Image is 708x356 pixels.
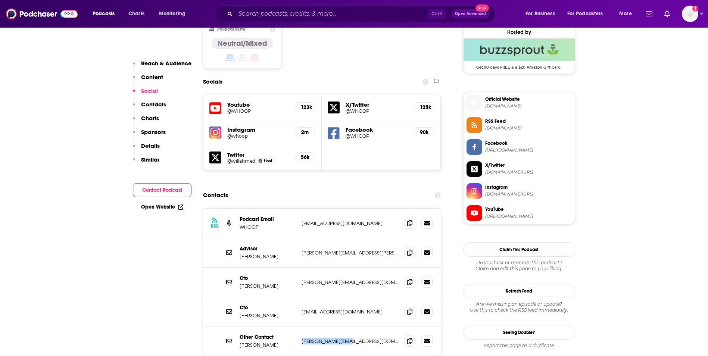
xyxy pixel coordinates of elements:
button: Show profile menu [682,6,698,22]
a: YouTube[URL][DOMAIN_NAME] [467,205,572,221]
button: Social [133,87,158,101]
h4: Neutral/Mixed [218,39,267,48]
button: open menu [562,8,614,20]
span: Logged in as audreytaylor13 [682,6,698,22]
span: Charts [128,9,144,19]
img: User Profile [682,6,698,22]
button: open menu [154,8,195,20]
button: Contacts [133,101,166,115]
div: Report this page as a duplicate. [463,343,575,349]
span: Instagram [485,184,572,191]
p: [PERSON_NAME][EMAIL_ADDRESS][DOMAIN_NAME] [302,279,399,285]
h5: Facebook [346,126,408,133]
div: Hosted by [464,29,575,35]
span: Do you host or manage this podcast? [463,260,575,266]
img: Podchaser - Follow, Share and Rate Podcasts [6,7,78,21]
a: Show notifications dropdown [661,7,673,20]
a: Open Website [141,204,183,210]
p: [PERSON_NAME][EMAIL_ADDRESS][DOMAIN_NAME] [302,338,399,344]
p: [EMAIL_ADDRESS][DOMAIN_NAME] [302,220,399,227]
span: Host [264,159,272,163]
a: Instagram[DOMAIN_NAME][URL] [467,183,572,199]
a: Facebook[URL][DOMAIN_NAME] [467,139,572,155]
p: [PERSON_NAME] [240,283,296,289]
a: Show notifications dropdown [643,7,655,20]
button: Open AdvancedNew [452,9,489,18]
span: For Business [525,9,555,19]
h5: X/Twitter [346,101,408,108]
p: [PERSON_NAME] [240,253,296,260]
button: Details [133,142,160,156]
button: Similar [133,156,159,170]
span: feeds.buzzsprout.com [485,125,572,131]
a: RSS Feed[DOMAIN_NAME] [467,117,572,133]
h5: Youtube [227,101,289,108]
button: open menu [520,8,564,20]
svg: Add a profile image [692,6,698,12]
button: Sponsors [133,128,166,142]
p: Charts [141,115,159,122]
button: Reach & Audience [133,60,191,74]
p: Details [141,142,160,149]
span: Official Website [485,96,572,103]
span: Open Advanced [455,12,486,16]
p: [PERSON_NAME][EMAIL_ADDRESS][PERSON_NAME][DOMAIN_NAME] [302,250,399,256]
a: @whoop [227,133,289,139]
button: Contact Podcast [133,183,191,197]
span: RSS Feed [485,118,572,125]
div: Are we missing an episode or update? Use this to check the RSS feed immediately. [463,301,575,313]
button: Claim This Podcast [463,242,575,257]
span: YouTube [485,206,572,213]
h5: 123k [301,104,309,110]
h5: 56k [301,154,309,160]
a: @WHOOP [346,133,408,139]
p: Cfo [240,305,296,311]
span: Monitoring [159,9,185,19]
h2: Socials [203,75,222,89]
a: @willahmed [227,158,255,164]
span: Podcasts [93,9,115,19]
h5: Twitter [227,151,289,158]
h5: 125k [420,104,428,110]
a: X/Twitter[DOMAIN_NAME][URL] [467,161,572,177]
h5: Instagram [227,126,289,133]
h2: Contacts [203,188,228,202]
div: Search podcasts, credits, & more... [222,5,503,22]
p: Podcast Email [240,216,296,222]
button: Charts [133,115,159,128]
a: Buzzsprout Deal: Get 90 days FREE & a $20 Amazon Gift Card! [464,38,575,69]
span: whoop.com [485,103,572,109]
span: instagram.com/whoop [485,191,572,197]
p: Contacts [141,101,166,108]
p: Reach & Audience [141,60,191,67]
span: https://www.youtube.com/@WHOOP [485,213,572,219]
span: Ctrl K [428,9,446,19]
img: Will Ahmed [258,159,262,163]
span: Facebook [485,140,572,147]
p: [PERSON_NAME] [240,312,296,319]
button: open menu [614,8,641,20]
span: X/Twitter [485,162,572,169]
span: twitter.com/WHOOP [485,169,572,175]
img: Buzzsprout Deal: Get 90 days FREE & a $20 Amazon Gift Card! [464,38,575,61]
h2: Political Skew [217,26,246,32]
p: [EMAIL_ADDRESS][DOMAIN_NAME] [302,309,399,315]
p: Content [141,74,163,81]
p: WHOOP [240,224,296,230]
a: Charts [124,8,149,20]
input: Search podcasts, credits, & more... [236,8,428,20]
button: Content [133,74,163,87]
img: iconImage [209,127,221,138]
h3: RSS [210,223,219,229]
h5: @WHOOP [227,108,289,114]
p: Cto [240,275,296,281]
p: [PERSON_NAME] [240,342,296,348]
h5: 90k [420,129,428,135]
span: More [619,9,632,19]
p: Other Contact [240,334,296,340]
h5: 2m [301,129,309,135]
p: Social [141,87,158,94]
